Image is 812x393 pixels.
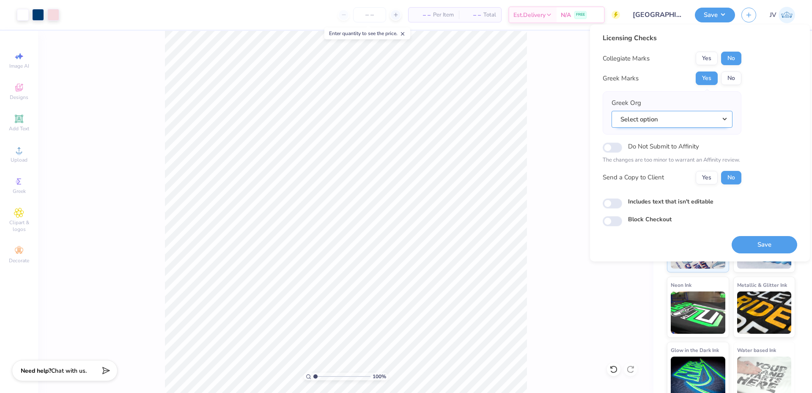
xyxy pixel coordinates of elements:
[770,10,776,20] span: JV
[696,171,718,184] button: Yes
[612,98,641,108] label: Greek Org
[373,373,386,380] span: 100 %
[13,188,26,195] span: Greek
[483,11,496,19] span: Total
[695,8,735,22] button: Save
[737,346,776,355] span: Water based Ink
[9,63,29,69] span: Image AI
[696,71,718,85] button: Yes
[4,219,34,233] span: Clipart & logos
[561,11,571,19] span: N/A
[464,11,481,19] span: – –
[779,7,795,23] img: Jo Vincent
[603,156,741,165] p: The changes are too minor to warrant an Affinity review.
[628,141,699,152] label: Do Not Submit to Affinity
[737,291,792,334] img: Metallic & Glitter Ink
[603,33,741,43] div: Licensing Checks
[324,27,410,39] div: Enter quantity to see the price.
[603,173,664,182] div: Send a Copy to Client
[696,52,718,65] button: Yes
[21,367,51,375] strong: Need help?
[433,11,454,19] span: Per Item
[628,197,713,206] label: Includes text that isn't editable
[9,125,29,132] span: Add Text
[671,280,691,289] span: Neon Ink
[628,215,672,224] label: Block Checkout
[671,291,725,334] img: Neon Ink
[51,367,87,375] span: Chat with us.
[414,11,431,19] span: – –
[626,6,689,23] input: Untitled Design
[9,257,29,264] span: Decorate
[770,7,795,23] a: JV
[10,94,28,101] span: Designs
[671,346,719,355] span: Glow in the Dark Ink
[732,236,797,253] button: Save
[603,74,639,83] div: Greek Marks
[603,54,650,63] div: Collegiate Marks
[576,12,585,18] span: FREE
[612,111,732,128] button: Select option
[737,280,787,289] span: Metallic & Glitter Ink
[721,171,741,184] button: No
[353,7,386,22] input: – –
[721,52,741,65] button: No
[11,157,27,163] span: Upload
[513,11,546,19] span: Est. Delivery
[721,71,741,85] button: No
